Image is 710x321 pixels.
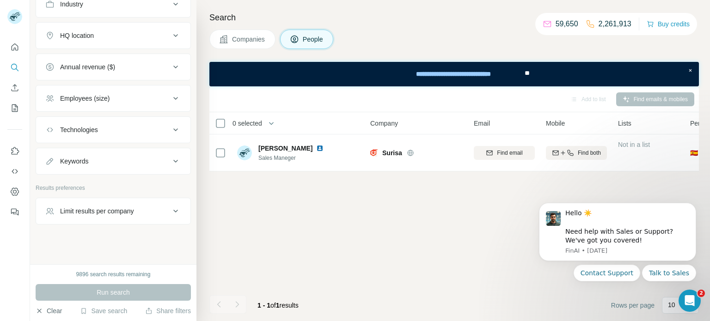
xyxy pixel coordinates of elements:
[316,145,324,152] img: LinkedIn logo
[36,306,62,315] button: Clear
[145,306,191,315] button: Share filters
[36,150,190,172] button: Keywords
[647,18,690,30] button: Buy credits
[7,183,22,200] button: Dashboard
[76,270,151,279] div: 9896 search results remaining
[60,31,94,40] div: HQ location
[546,119,565,128] span: Mobile
[382,148,402,157] span: Surisa
[270,302,276,309] span: of
[497,149,522,157] span: Find email
[36,56,190,78] button: Annual revenue ($)
[36,119,190,141] button: Technologies
[556,18,578,30] p: 59,650
[60,206,134,216] div: Limit results per company
[7,39,22,55] button: Quick start
[237,145,252,160] img: Avatar
[474,146,535,160] button: Find email
[36,87,190,109] button: Employees (size)
[370,119,398,128] span: Company
[7,59,22,76] button: Search
[303,35,324,44] span: People
[578,149,601,157] span: Find both
[525,192,710,316] iframe: Intercom notifications message
[257,302,299,309] span: results
[233,119,262,128] span: 0 selected
[7,100,22,116] button: My lists
[7,163,22,180] button: Use Surfe API
[258,154,327,162] span: Sales Maneger
[618,119,631,128] span: Lists
[679,290,701,312] iframe: Intercom live chat
[698,290,705,297] span: 2
[7,79,22,96] button: Enrich CSV
[60,125,98,134] div: Technologies
[60,94,110,103] div: Employees (size)
[7,204,22,220] button: Feedback
[690,148,698,157] span: 🇪🇸
[60,157,88,166] div: Keywords
[257,302,270,309] span: 1 - 1
[474,119,490,128] span: Email
[232,35,266,44] span: Companies
[80,306,127,315] button: Save search
[370,149,378,156] img: Logo of Surisa
[209,11,699,24] h4: Search
[599,18,631,30] p: 2,261,913
[36,24,190,47] button: HQ location
[36,200,190,222] button: Limit results per company
[36,184,191,192] p: Results preferences
[60,62,115,72] div: Annual revenue ($)
[618,141,650,148] span: Not in a list
[7,143,22,159] button: Use Surfe on LinkedIn
[209,62,699,86] iframe: Banner
[258,144,312,153] span: [PERSON_NAME]
[546,146,607,160] button: Find both
[276,302,280,309] span: 1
